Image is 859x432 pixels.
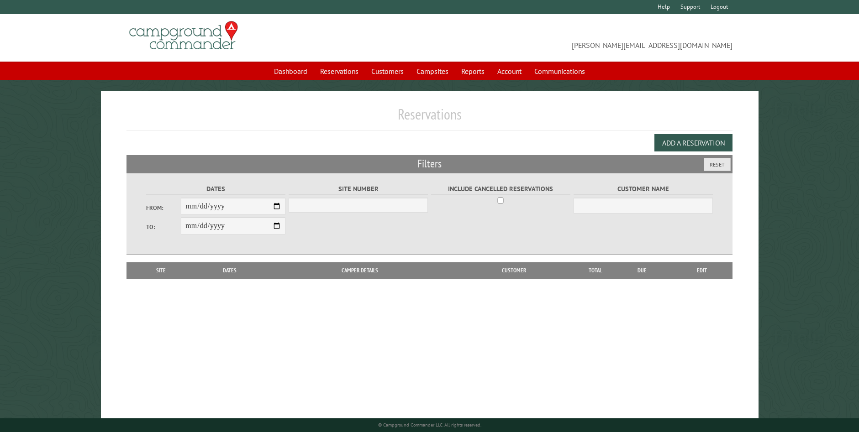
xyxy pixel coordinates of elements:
[146,203,181,212] label: From:
[190,262,269,279] th: Dates
[613,262,671,279] th: Due
[451,262,577,279] th: Customer
[574,184,713,194] label: Customer Name
[456,62,490,80] a: Reports
[671,262,733,279] th: Edit
[378,422,481,428] small: © Campground Commander LLC. All rights reserved.
[269,62,313,80] a: Dashboard
[146,184,286,194] label: Dates
[366,62,409,80] a: Customers
[492,62,527,80] a: Account
[126,18,241,53] img: Campground Commander
[431,184,571,194] label: Include Cancelled Reservations
[126,155,733,172] h2: Filters
[704,158,731,171] button: Reset
[654,134,733,151] button: Add a Reservation
[577,262,613,279] th: Total
[269,262,451,279] th: Camper Details
[146,223,181,231] label: To:
[529,62,590,80] a: Communications
[131,262,190,279] th: Site
[126,105,733,130] h1: Reservations
[289,184,428,194] label: Site Number
[430,25,733,51] span: [PERSON_NAME][EMAIL_ADDRESS][DOMAIN_NAME]
[315,62,364,80] a: Reservations
[411,62,454,80] a: Campsites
